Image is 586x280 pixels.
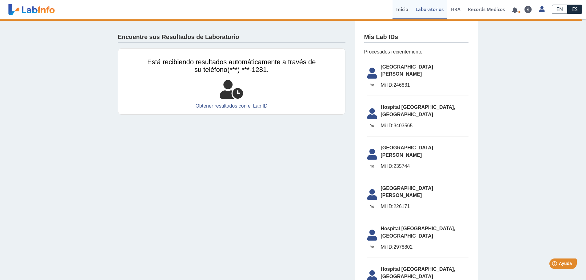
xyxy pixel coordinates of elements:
[364,244,381,250] span: Yo
[147,58,316,73] span: Está recibiendo resultados automáticamente a través de su teléfono
[552,5,568,14] a: EN
[364,164,381,169] span: Yo
[381,123,394,128] span: Mi ID:
[381,204,394,209] span: Mi ID:
[381,225,468,240] span: Hospital [GEOGRAPHIC_DATA], [GEOGRAPHIC_DATA]
[364,82,381,88] span: Yo
[381,244,394,250] span: Mi ID:
[531,256,579,273] iframe: Help widget launcher
[147,102,316,110] a: Obtener resultados con el Lab ID
[568,5,582,14] a: ES
[451,6,460,12] span: HRA
[364,34,398,41] h4: Mis Lab IDs
[381,122,468,129] span: 3403565
[381,243,468,251] span: 2978802
[381,144,468,159] span: [GEOGRAPHIC_DATA][PERSON_NAME]
[364,48,468,56] span: Procesados recientemente
[381,82,394,88] span: Mi ID:
[381,163,468,170] span: 235744
[381,81,468,89] span: 246831
[381,104,468,118] span: Hospital [GEOGRAPHIC_DATA], [GEOGRAPHIC_DATA]
[381,164,394,169] span: Mi ID:
[364,123,381,128] span: Yo
[381,63,468,78] span: [GEOGRAPHIC_DATA][PERSON_NAME]
[364,204,381,209] span: Yo
[381,185,468,199] span: [GEOGRAPHIC_DATA][PERSON_NAME]
[381,203,468,210] span: 226171
[118,34,239,41] h4: Encuentre sus Resultados de Laboratorio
